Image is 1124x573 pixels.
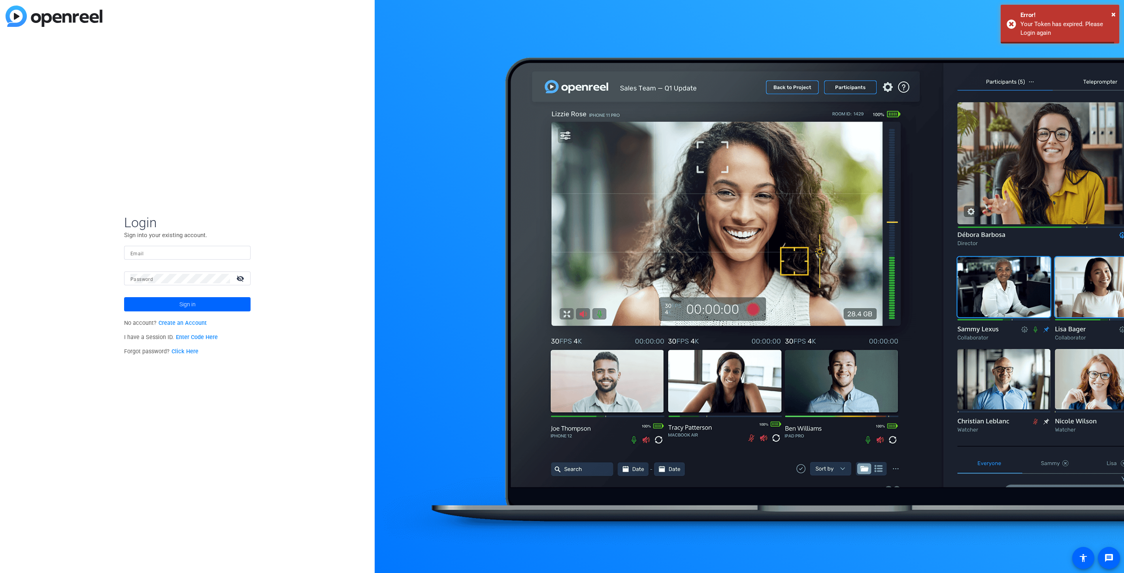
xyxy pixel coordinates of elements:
input: Enter Email Address [130,248,244,258]
mat-icon: visibility_off [232,273,251,284]
mat-icon: accessibility [1079,553,1088,563]
a: Click Here [172,348,198,355]
div: Error! [1020,11,1113,20]
mat-icon: message [1104,553,1114,563]
a: Create an Account [158,320,207,326]
span: Forgot password? [124,348,198,355]
mat-label: Password [130,277,153,282]
a: Enter Code Here [176,334,218,341]
img: blue-gradient.svg [6,6,102,27]
button: Close [1111,8,1116,20]
button: Sign in [124,297,251,311]
mat-label: Email [130,251,143,256]
div: Your Token has expired. Please Login again [1020,20,1113,38]
p: Sign into your existing account. [124,231,251,239]
span: Sign in [179,294,196,314]
span: I have a Session ID. [124,334,218,341]
span: Login [124,214,251,231]
span: × [1111,9,1116,19]
span: No account? [124,320,207,326]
